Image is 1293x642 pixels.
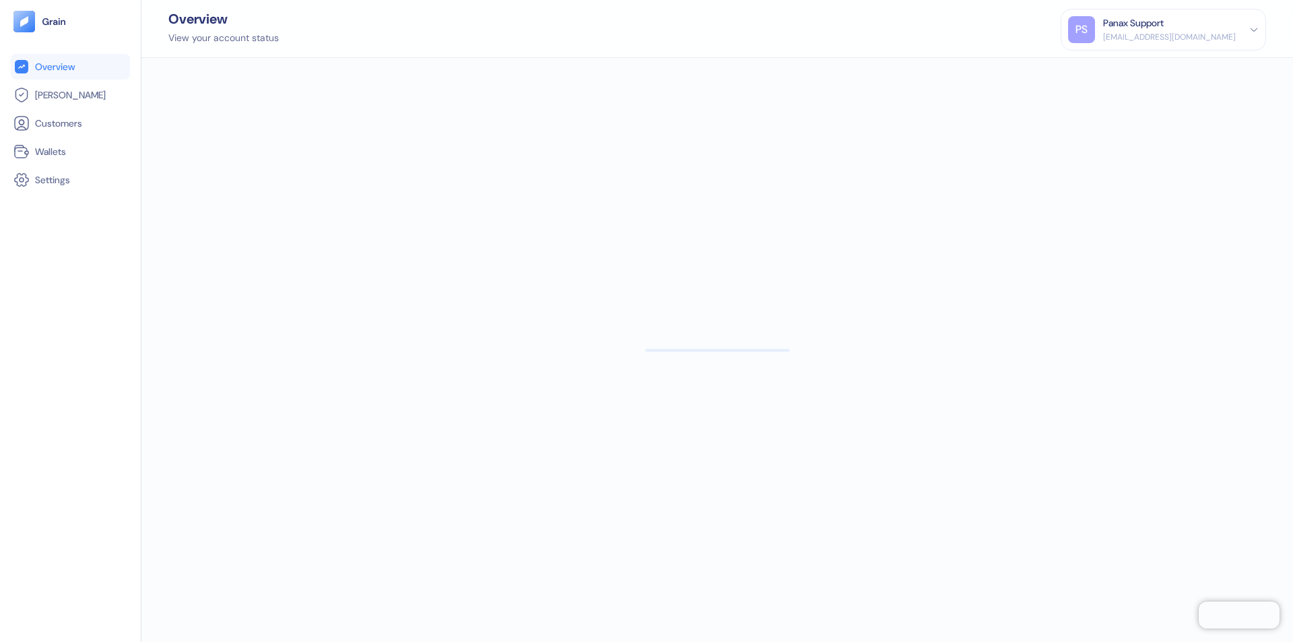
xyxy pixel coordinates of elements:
[13,143,127,160] a: Wallets
[1103,16,1164,30] div: Panax Support
[35,60,75,73] span: Overview
[35,173,70,187] span: Settings
[13,172,127,188] a: Settings
[1199,602,1280,629] iframe: Chatra live chat
[13,87,127,103] a: [PERSON_NAME]
[168,12,279,26] div: Overview
[13,59,127,75] a: Overview
[1068,16,1095,43] div: PS
[1103,31,1236,43] div: [EMAIL_ADDRESS][DOMAIN_NAME]
[42,17,67,26] img: logo
[35,145,66,158] span: Wallets
[13,115,127,131] a: Customers
[35,117,82,130] span: Customers
[35,88,106,102] span: [PERSON_NAME]
[168,31,279,45] div: View your account status
[13,11,35,32] img: logo-tablet-V2.svg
